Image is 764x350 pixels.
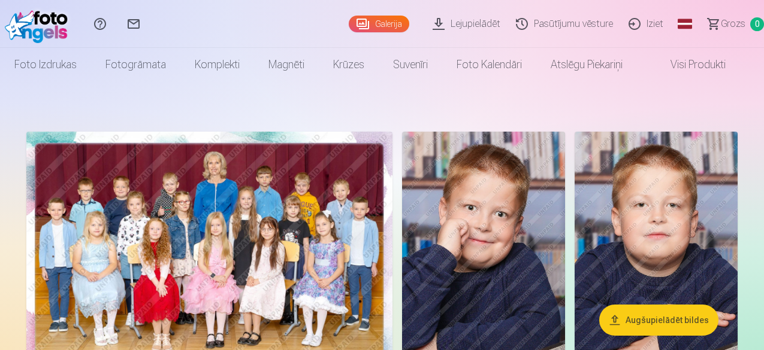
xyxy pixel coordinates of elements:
[379,48,442,81] a: Suvenīri
[637,48,740,81] a: Visi produkti
[536,48,637,81] a: Atslēgu piekariņi
[254,48,319,81] a: Magnēti
[5,5,74,43] img: /fa1
[349,16,409,32] a: Galerija
[180,48,254,81] a: Komplekti
[599,305,718,336] button: Augšupielādēt bildes
[750,17,764,31] span: 0
[91,48,180,81] a: Fotogrāmata
[442,48,536,81] a: Foto kalendāri
[319,48,379,81] a: Krūzes
[721,17,745,31] span: Grozs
